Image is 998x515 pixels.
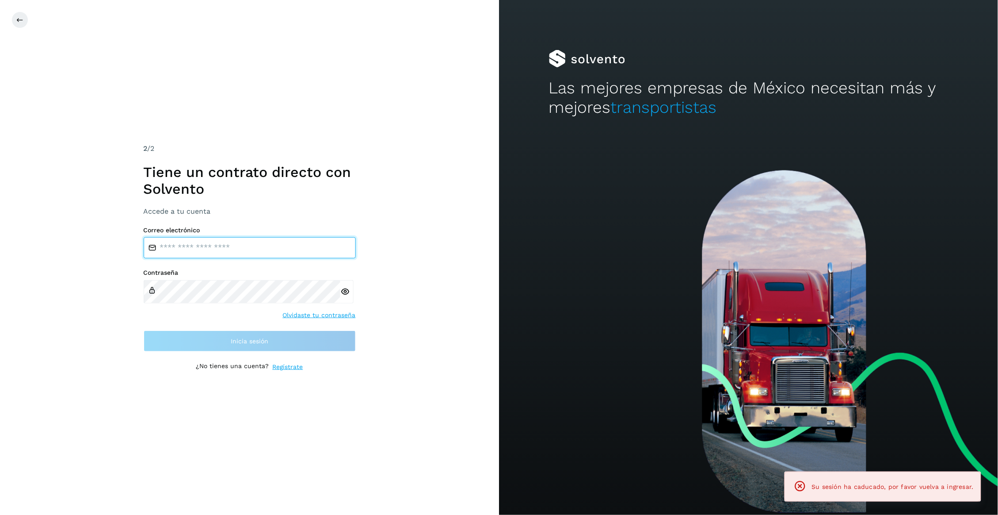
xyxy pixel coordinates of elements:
span: 2 [144,144,148,153]
button: Inicia sesión [144,331,356,352]
p: ¿No tienes una cuenta? [196,362,269,372]
div: /2 [144,143,356,154]
span: transportistas [611,98,717,117]
span: Su sesión ha caducado, por favor vuelva a ingresar. [812,483,974,490]
h3: Accede a tu cuenta [144,207,356,215]
h2: Las mejores empresas de México necesitan más y mejores [549,78,948,118]
a: Regístrate [273,362,303,372]
label: Correo electrónico [144,227,356,234]
a: Olvidaste tu contraseña [283,311,356,320]
span: Inicia sesión [231,338,268,344]
h1: Tiene un contrato directo con Solvento [144,164,356,198]
label: Contraseña [144,269,356,277]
